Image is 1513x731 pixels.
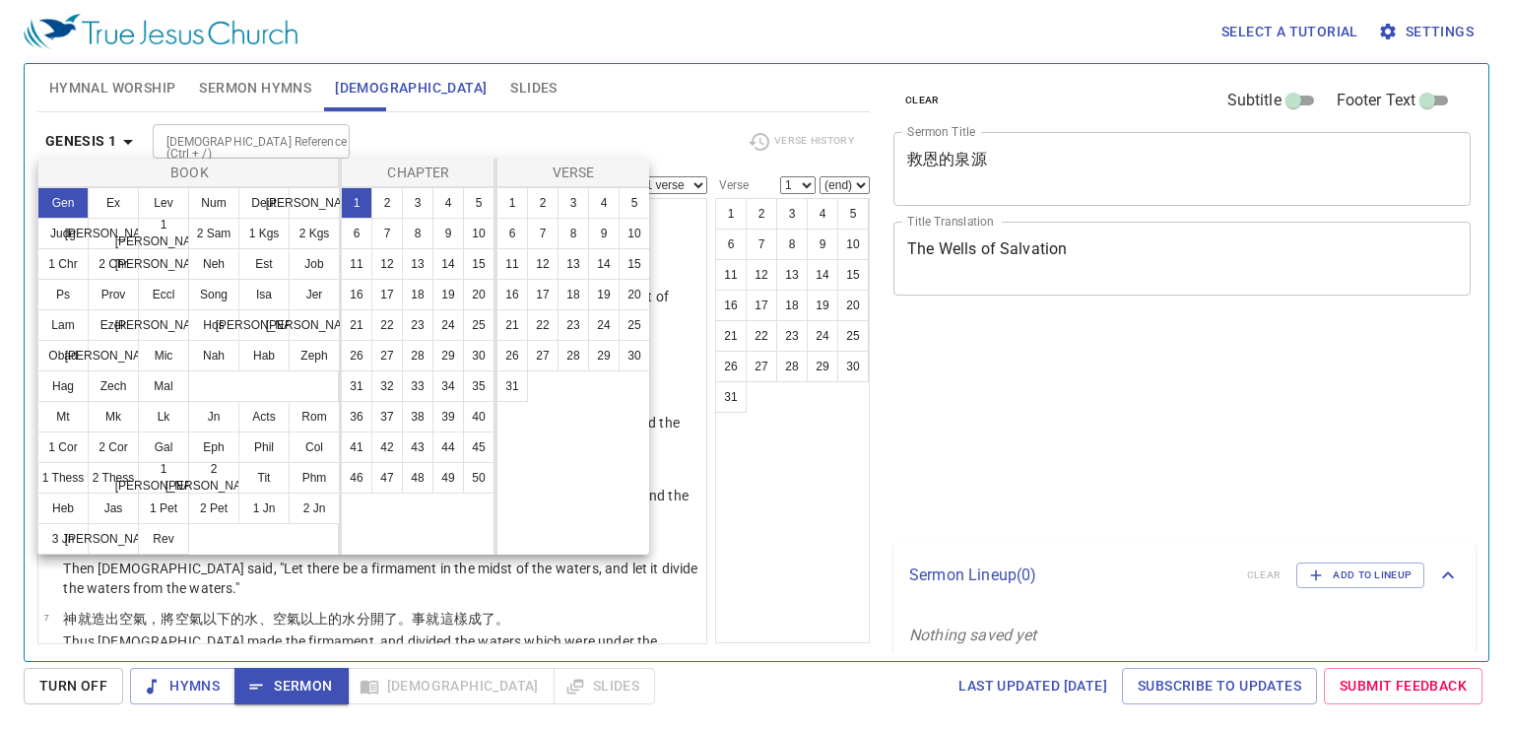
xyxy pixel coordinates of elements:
[432,309,464,341] button: 24
[138,493,189,524] button: 1 Pet
[238,187,290,219] button: Deut
[496,309,528,341] button: 21
[289,248,340,280] button: Job
[527,187,559,219] button: 2
[371,340,403,371] button: 27
[238,401,290,432] button: Acts
[138,248,189,280] button: [PERSON_NAME]
[496,187,528,219] button: 1
[402,432,433,463] button: 43
[37,370,89,402] button: Hag
[371,248,403,280] button: 12
[558,248,589,280] button: 13
[188,187,239,219] button: Num
[341,218,372,249] button: 6
[402,218,433,249] button: 8
[527,248,559,280] button: 12
[341,432,372,463] button: 41
[341,279,372,310] button: 16
[138,370,189,402] button: Mal
[341,187,372,219] button: 1
[432,432,464,463] button: 44
[588,187,620,219] button: 4
[138,187,189,219] button: Lev
[289,462,340,494] button: Phm
[341,370,372,402] button: 31
[402,279,433,310] button: 18
[402,340,433,371] button: 28
[402,309,433,341] button: 23
[138,401,189,432] button: Lk
[37,493,89,524] button: Heb
[37,309,89,341] button: Lam
[88,187,139,219] button: Ex
[188,401,239,432] button: Jn
[619,340,650,371] button: 30
[88,462,139,494] button: 2 Thess
[188,218,239,249] button: 2 Sam
[88,309,139,341] button: Ezek
[371,370,403,402] button: 32
[37,340,89,371] button: Obad
[238,462,290,494] button: Tit
[42,163,337,182] p: Book
[88,432,139,463] button: 2 Cor
[238,493,290,524] button: 1 Jn
[88,523,139,555] button: [PERSON_NAME]
[138,523,189,555] button: Rev
[289,340,340,371] button: Zeph
[88,218,139,249] button: [PERSON_NAME]
[402,370,433,402] button: 33
[432,340,464,371] button: 29
[289,187,340,219] button: [PERSON_NAME]
[238,218,290,249] button: 1 Kgs
[558,187,589,219] button: 3
[558,340,589,371] button: 28
[463,370,494,402] button: 35
[238,340,290,371] button: Hab
[88,401,139,432] button: Mk
[289,493,340,524] button: 2 Jn
[289,432,340,463] button: Col
[289,401,340,432] button: Rom
[341,401,372,432] button: 36
[463,432,494,463] button: 45
[463,309,494,341] button: 25
[432,462,464,494] button: 49
[588,309,620,341] button: 24
[527,279,559,310] button: 17
[402,248,433,280] button: 13
[588,279,620,310] button: 19
[289,218,340,249] button: 2 Kgs
[188,432,239,463] button: Eph
[463,462,494,494] button: 50
[463,248,494,280] button: 15
[619,187,650,219] button: 5
[432,218,464,249] button: 9
[188,309,239,341] button: Hos
[432,370,464,402] button: 34
[88,370,139,402] button: Zech
[371,462,403,494] button: 47
[341,248,372,280] button: 11
[371,401,403,432] button: 37
[289,309,340,341] button: [PERSON_NAME]
[188,340,239,371] button: Nah
[37,523,89,555] button: 3 Jn
[138,462,189,494] button: 1 [PERSON_NAME]
[238,309,290,341] button: [PERSON_NAME]
[463,187,494,219] button: 5
[496,340,528,371] button: 26
[238,248,290,280] button: Est
[188,279,239,310] button: Song
[88,279,139,310] button: Prov
[341,309,372,341] button: 21
[88,248,139,280] button: 2 Chr
[402,401,433,432] button: 38
[619,218,650,249] button: 10
[37,248,89,280] button: 1 Chr
[138,309,189,341] button: [PERSON_NAME]
[371,218,403,249] button: 7
[346,163,492,182] p: Chapter
[527,340,559,371] button: 27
